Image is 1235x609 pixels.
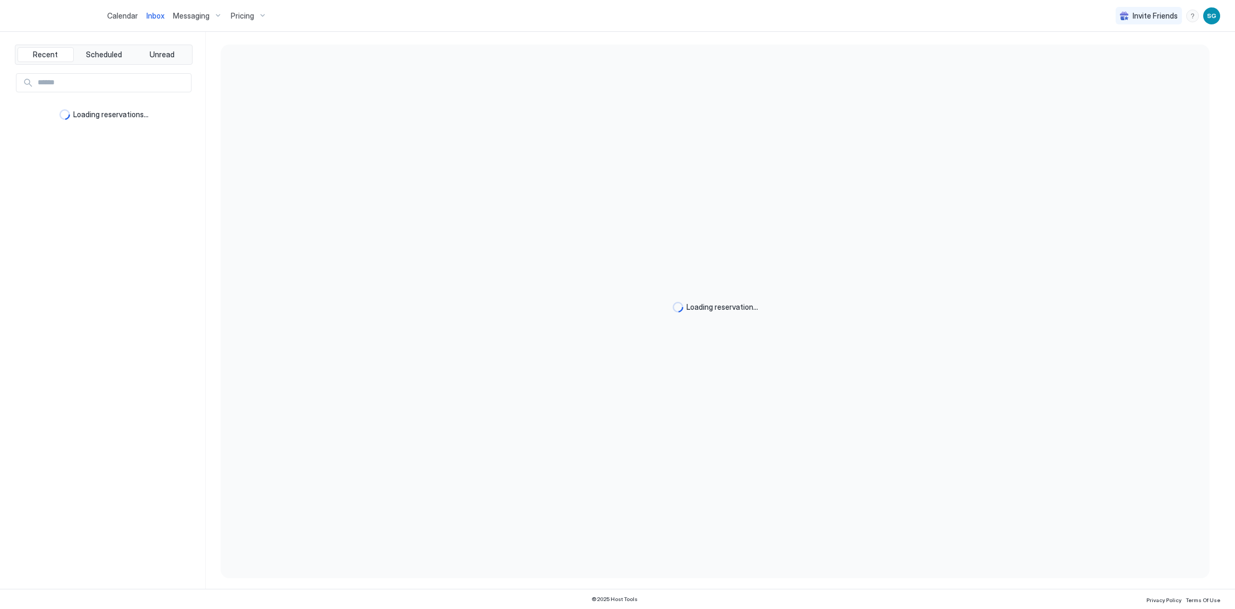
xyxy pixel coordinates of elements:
[15,8,94,24] a: Host Tools Logo
[1186,10,1199,22] div: menu
[51,595,83,604] a: Google Play Store
[76,47,132,62] button: Scheduled
[18,47,74,62] button: Recent
[107,10,138,21] a: Calendar
[33,50,58,59] span: Recent
[15,45,193,65] div: tab-group
[146,11,164,20] span: Inbox
[1186,597,1220,603] span: Terms Of Use
[150,50,175,59] span: Unread
[1203,7,1220,24] div: User profile
[592,596,638,603] span: © 2025 Host Tools
[73,110,149,119] span: Loading reservations...
[686,302,758,312] span: Loading reservation...
[231,11,254,21] span: Pricing
[15,595,47,604] a: App Store
[134,47,190,62] button: Unread
[173,11,210,21] span: Messaging
[1146,594,1181,605] a: Privacy Policy
[146,10,164,21] a: Inbox
[33,74,191,92] input: Input Field
[107,11,138,20] span: Calendar
[1146,597,1181,603] span: Privacy Policy
[86,50,122,59] span: Scheduled
[59,109,70,120] div: loading
[1133,11,1178,21] span: Invite Friends
[1186,594,1220,605] a: Terms Of Use
[673,302,683,312] div: loading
